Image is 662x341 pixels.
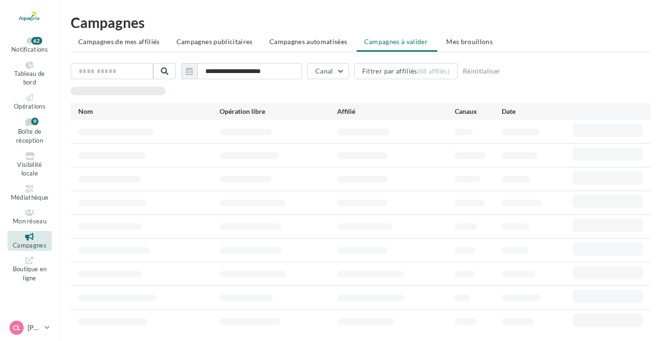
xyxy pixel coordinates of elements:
[417,67,450,75] div: (68 affiliés)
[8,150,52,179] a: Visibilité locale
[307,63,349,79] button: Canal
[8,59,52,88] a: Tableau de bord
[31,37,42,45] div: 62
[11,194,49,201] span: Médiathèque
[8,35,52,55] button: Notifications 62
[8,116,52,146] a: Boîte de réception 9
[269,37,348,46] span: Campagnes automatisées
[8,319,52,337] a: CL [PERSON_NAME]
[446,37,493,46] span: Mes brouillons
[28,323,41,332] p: [PERSON_NAME]
[354,63,458,79] button: Filtrer par affiliés(68 affiliés)
[14,70,45,86] span: Tableau de bord
[337,107,455,116] div: Affilié
[8,92,52,112] a: Opérations
[11,46,48,53] span: Notifications
[14,102,46,110] span: Opérations
[8,231,52,251] a: Campagnes
[71,15,651,29] h1: Campagnes
[8,207,52,227] a: Mon réseau
[16,128,43,145] span: Boîte de réception
[459,65,505,77] button: Réinitialiser
[8,183,52,203] a: Médiathèque
[13,217,46,225] span: Mon réseau
[176,37,253,46] span: Campagnes publicitaires
[78,37,160,46] span: Campagnes de mes affiliés
[8,255,52,284] a: Boutique en ligne
[220,107,337,116] div: Opération libre
[13,266,47,282] span: Boutique en ligne
[31,118,38,125] div: 9
[78,107,220,116] div: Nom
[13,241,46,249] span: Campagnes
[502,107,572,116] div: Date
[17,161,42,177] span: Visibilité locale
[13,323,20,332] span: CL
[455,107,502,116] div: Canaux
